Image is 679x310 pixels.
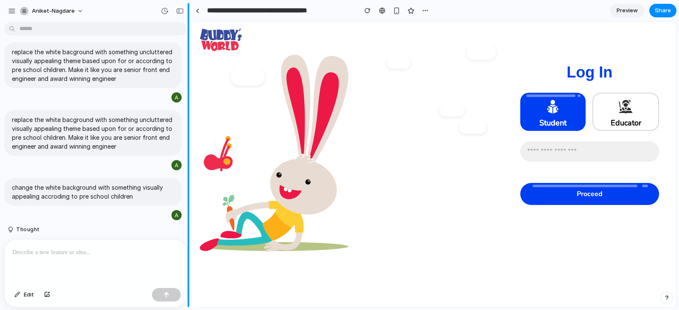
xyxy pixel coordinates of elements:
h1: Log In [320,42,476,59]
span: Preview [617,6,638,15]
span: Proceed [385,168,411,177]
span: Student [348,77,375,106]
button: aniket-nagdare [17,4,88,18]
p: replace the white bacground with something uncluttered visually appealing theme based upon for or... [12,115,174,151]
button: Share [649,4,676,17]
p: replace the white bacground with something uncluttered visually appealing theme based upon for or... [12,47,174,83]
span: Edit [24,291,34,299]
a: Preview [610,4,644,17]
button: Edit [10,288,38,302]
span: aniket-nagdare [32,7,75,15]
span: Educator [419,77,450,106]
span: Share [655,6,671,15]
p: change the white background with something visually appealing accroding to pre school children [12,183,174,201]
button: Proceed [329,161,468,183]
